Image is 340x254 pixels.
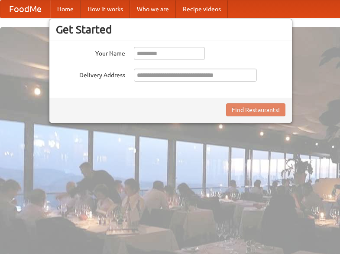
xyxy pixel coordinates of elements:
[56,69,125,79] label: Delivery Address
[130,0,176,18] a: Who we are
[56,23,285,36] h3: Get Started
[81,0,130,18] a: How it works
[176,0,228,18] a: Recipe videos
[0,0,50,18] a: FoodMe
[56,47,125,58] label: Your Name
[226,103,285,116] button: Find Restaurants!
[50,0,81,18] a: Home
